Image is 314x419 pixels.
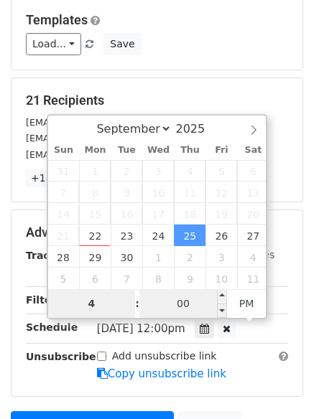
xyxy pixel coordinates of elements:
span: September 8, 2025 [79,182,111,203]
span: September 23, 2025 [111,225,142,246]
span: September 26, 2025 [206,225,237,246]
a: Copy unsubscribe link [97,367,226,380]
span: September 11, 2025 [174,182,206,203]
h5: 21 Recipients [26,93,288,108]
input: Hour [48,289,136,318]
span: October 11, 2025 [237,268,269,289]
small: [EMAIL_ADDRESS][DOMAIN_NAME] [26,117,186,128]
span: October 3, 2025 [206,246,237,268]
span: : [135,289,139,318]
span: October 5, 2025 [48,268,80,289]
button: Save [103,33,141,55]
span: August 31, 2025 [48,160,80,182]
span: October 2, 2025 [174,246,206,268]
input: Year [172,122,223,136]
span: Sun [48,146,80,155]
span: October 10, 2025 [206,268,237,289]
span: September 9, 2025 [111,182,142,203]
iframe: Chat Widget [242,350,314,419]
span: September 13, 2025 [237,182,269,203]
span: Click to toggle [227,289,267,318]
span: September 15, 2025 [79,203,111,225]
strong: Tracking [26,250,74,261]
span: September 14, 2025 [48,203,80,225]
span: September 7, 2025 [48,182,80,203]
span: September 28, 2025 [48,246,80,268]
span: October 9, 2025 [174,268,206,289]
span: October 4, 2025 [237,246,269,268]
a: Load... [26,33,81,55]
small: [EMAIL_ADDRESS][DOMAIN_NAME] [26,133,186,143]
span: Thu [174,146,206,155]
span: October 8, 2025 [142,268,174,289]
span: September 17, 2025 [142,203,174,225]
span: October 6, 2025 [79,268,111,289]
a: +18 more [26,169,86,187]
span: Mon [79,146,111,155]
span: October 1, 2025 [142,246,174,268]
small: [EMAIL_ADDRESS][DOMAIN_NAME] [26,149,186,160]
span: Tue [111,146,142,155]
span: September 6, 2025 [237,160,269,182]
span: September 24, 2025 [142,225,174,246]
span: September 16, 2025 [111,203,142,225]
a: Templates [26,12,88,27]
span: September 19, 2025 [206,203,237,225]
span: September 22, 2025 [79,225,111,246]
span: September 18, 2025 [174,203,206,225]
span: September 25, 2025 [174,225,206,246]
span: September 2, 2025 [111,160,142,182]
h5: Advanced [26,225,288,240]
span: September 27, 2025 [237,225,269,246]
span: September 4, 2025 [174,160,206,182]
span: September 5, 2025 [206,160,237,182]
span: Sat [237,146,269,155]
span: September 10, 2025 [142,182,174,203]
span: September 20, 2025 [237,203,269,225]
span: September 1, 2025 [79,160,111,182]
input: Minute [139,289,227,318]
label: Add unsubscribe link [112,349,217,364]
span: September 21, 2025 [48,225,80,246]
strong: Filters [26,294,63,306]
span: Fri [206,146,237,155]
span: October 7, 2025 [111,268,142,289]
span: September 29, 2025 [79,246,111,268]
strong: Schedule [26,321,78,333]
span: September 12, 2025 [206,182,237,203]
span: Wed [142,146,174,155]
span: September 3, 2025 [142,160,174,182]
span: September 30, 2025 [111,246,142,268]
span: [DATE] 12:00pm [97,322,185,335]
strong: Unsubscribe [26,351,96,362]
